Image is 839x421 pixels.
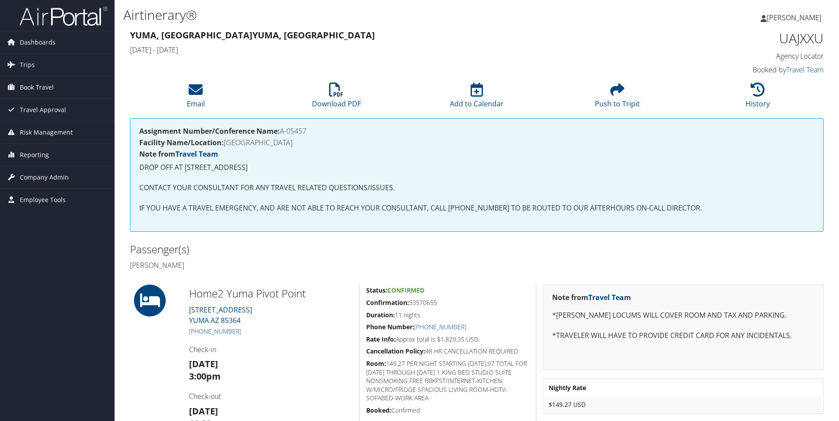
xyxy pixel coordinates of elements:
h2: Passenger(s) [130,242,470,257]
strong: Note from [552,293,631,302]
span: [PERSON_NAME] [767,13,821,23]
p: DROP OFF AT [STREET_ADDRESS] [139,162,814,173]
span: Risk Management [20,121,73,143]
p: IF YOU HAVE A TRAVEL EMERGENCY, AND ARE NOT ABLE TO REACH YOUR CONSULTANT, CALL [PHONE_NUMBER] TO... [139,203,814,214]
a: Download PDF [312,87,361,109]
h5: Confirmed [366,406,529,415]
a: [PHONE_NUMBER] [189,327,241,335]
p: *TRAVELER WILL HAVE TO PROVIDE CREDIT CARD FOR ANY INCIDENTALS. [552,330,814,342]
a: History [746,87,770,109]
a: Email [187,87,205,109]
span: Company Admin [20,166,69,188]
strong: [DATE] [189,405,218,417]
h1: UAJXXU [660,29,824,48]
strong: Facility Name/Location: [139,138,224,147]
span: Trips [20,54,35,76]
h4: [DATE] - [DATE] [130,45,647,55]
img: airportal-logo.png [19,6,108,26]
strong: [DATE] [189,358,218,370]
h4: A-05457 [139,128,814,135]
strong: Note from [139,149,218,159]
a: Travel Team [175,149,218,159]
strong: Rate Info: [366,335,396,343]
strong: Room: [366,359,386,368]
strong: Phone Number: [366,323,414,331]
td: $149.27 USD [544,397,822,413]
h4: Booked by [660,65,824,75]
h2: Home2 Yuma Pivot Point [189,286,353,301]
p: *[PERSON_NAME] LOCUMS WILL COVER ROOM AND TAX AND PARKING. [552,310,814,321]
h4: Check-in [189,345,353,354]
span: Reporting [20,144,49,166]
a: [PHONE_NUMBER] [414,323,466,331]
strong: Confirmation: [366,298,409,307]
strong: Duration: [366,311,395,319]
a: Travel Team [588,293,631,302]
h5: Approx total is $1,829.35 USD [366,335,529,344]
p: CONTACT YOUR CONSULTANT FOR ANY TRAVEL RELATED QUESTIONS/ISSUES. [139,182,814,194]
strong: Cancellation Policy: [366,347,425,355]
a: [PERSON_NAME] [761,4,830,31]
strong: 3:00pm [189,370,221,382]
h5: 48 HR CANCELLATION REQUIRED [366,347,529,356]
a: [STREET_ADDRESS]YUMA AZ 85364 [189,305,252,325]
strong: Assignment Number/Conference Name: [139,126,280,136]
h4: Check-out [189,391,353,401]
h4: [PERSON_NAME] [130,260,470,270]
h5: 149.27 PER NIGHT STARTING [DATE].97 TOTAL FOR [DATE] THROUGH [DATE] 1 KING BED STUDIO SUITE NONSM... [366,359,529,402]
span: Employee Tools [20,189,66,211]
strong: Yuma, [GEOGRAPHIC_DATA] Yuma, [GEOGRAPHIC_DATA] [130,29,375,41]
strong: Booked: [366,406,391,414]
h1: Airtinerary® [123,6,594,24]
a: Add to Calendar [450,87,504,109]
a: Travel Team [786,65,824,75]
strong: Status: [366,286,387,294]
span: Dashboards [20,31,56,53]
h5: 11 nights [366,311,529,320]
h4: [GEOGRAPHIC_DATA] [139,139,814,146]
th: Nightly Rate [544,380,822,396]
h4: Agency Locator [660,51,824,61]
span: Confirmed [387,286,424,294]
a: Push to Tripit [595,87,640,109]
h5: 53570655 [366,298,529,307]
span: Travel Approval [20,99,66,121]
span: Book Travel [20,76,54,98]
